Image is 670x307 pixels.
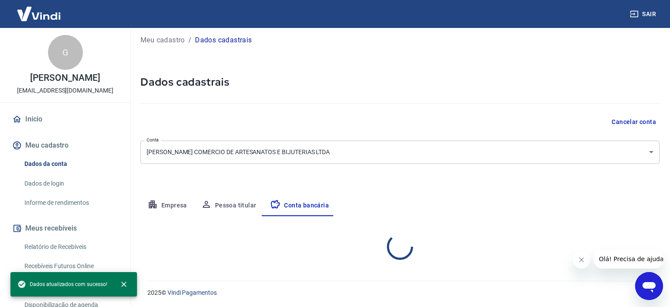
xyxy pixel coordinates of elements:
[188,35,191,45] p: /
[5,6,73,13] span: Olá! Precisa de ajuda?
[594,249,663,269] iframe: Mensagem da empresa
[140,75,660,89] h5: Dados cadastrais
[21,194,120,212] a: Informe de rendimentos
[10,0,67,27] img: Vindi
[48,35,83,70] div: G
[21,238,120,256] a: Relatório de Recebíveis
[17,280,107,289] span: Dados atualizados com sucesso!
[608,114,660,130] button: Cancelar conta
[167,289,217,296] a: Vindi Pagamentos
[195,35,252,45] p: Dados cadastrais
[21,155,120,173] a: Dados da conta
[140,195,194,216] button: Empresa
[114,275,133,294] button: close
[147,288,649,297] p: 2025 ©
[263,195,336,216] button: Conta bancária
[194,195,263,216] button: Pessoa titular
[635,272,663,300] iframe: Botão para abrir a janela de mensagens
[17,86,113,95] p: [EMAIL_ADDRESS][DOMAIN_NAME]
[140,35,185,45] a: Meu cadastro
[10,110,120,129] a: Início
[10,136,120,155] button: Meu cadastro
[30,73,100,83] p: [PERSON_NAME]
[573,251,590,269] iframe: Fechar mensagem
[147,137,159,143] label: Conta
[628,6,660,22] button: Sair
[10,219,120,238] button: Meus recebíveis
[21,175,120,193] a: Dados de login
[140,141,660,164] div: [PERSON_NAME] COMERCIO DE ARTESANATOS E BIJUTERIAS LTDA
[21,257,120,275] a: Recebíveis Futuros Online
